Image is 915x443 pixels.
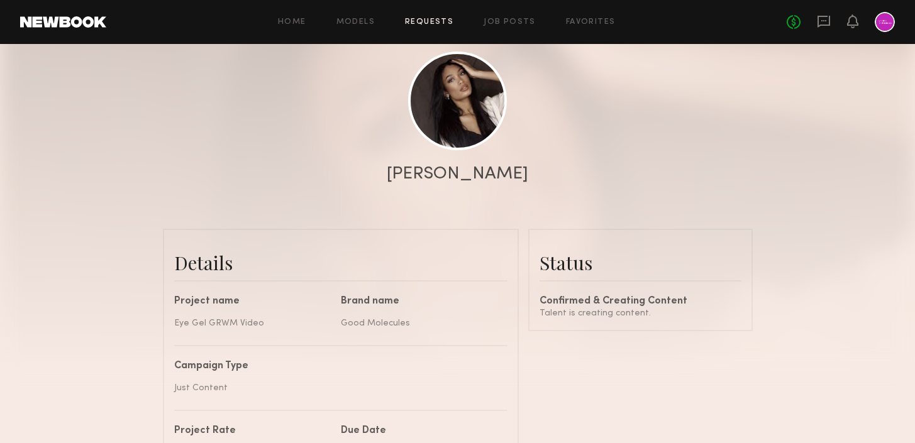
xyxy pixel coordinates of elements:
[174,250,507,275] div: Details
[174,381,498,395] div: Just Content
[405,18,453,26] a: Requests
[341,317,498,330] div: Good Molecules
[387,165,528,183] div: [PERSON_NAME]
[174,426,331,436] div: Project Rate
[341,426,498,436] div: Due Date
[484,18,536,26] a: Job Posts
[566,18,616,26] a: Favorites
[174,297,331,307] div: Project name
[540,250,741,275] div: Status
[278,18,306,26] a: Home
[341,297,498,307] div: Brand name
[174,317,331,330] div: Eye Gel GRWM Video
[540,307,741,320] div: Talent is creating content.
[174,361,498,371] div: Campaign Type
[336,18,375,26] a: Models
[540,297,741,307] div: Confirmed & Creating Content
